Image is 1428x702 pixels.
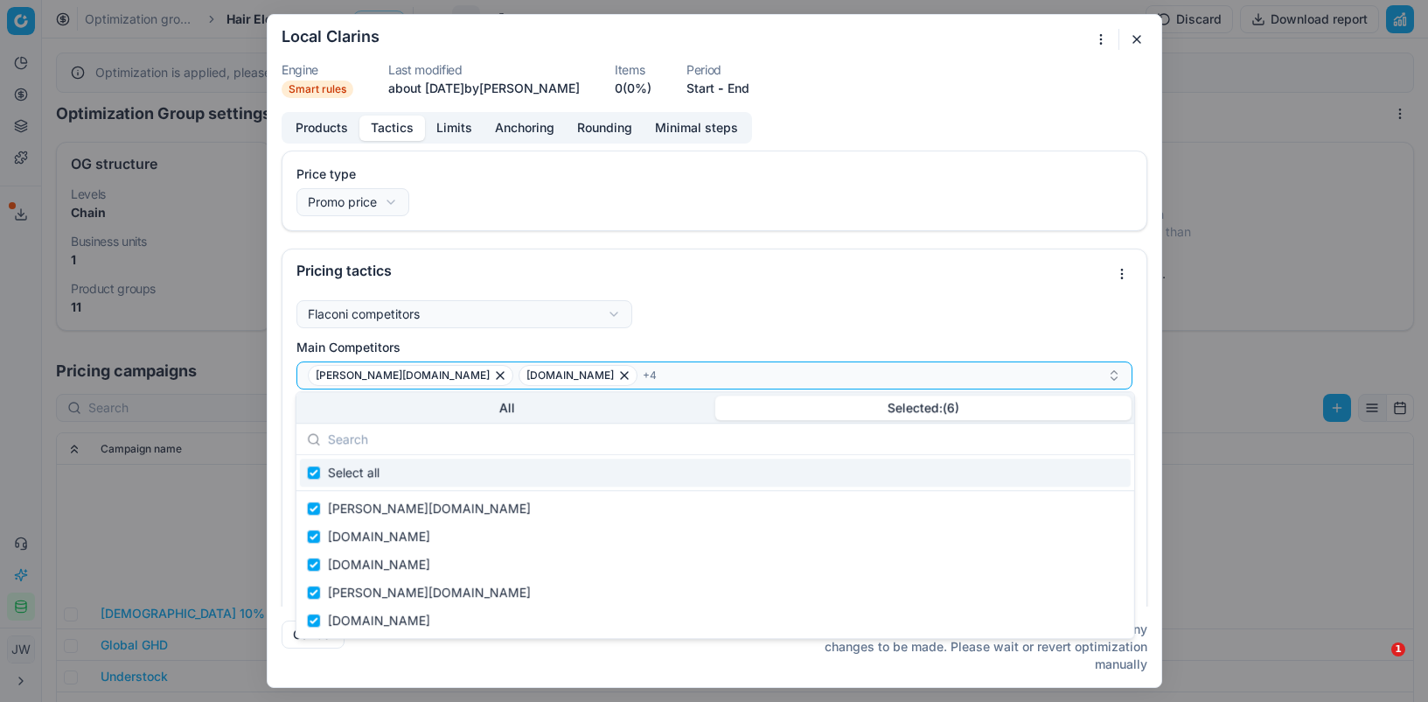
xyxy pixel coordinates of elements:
[300,551,1131,579] div: [DOMAIN_NAME]
[728,80,749,97] button: End
[282,64,353,76] dt: Engine
[284,116,359,141] button: Products
[328,422,1124,457] input: Search
[300,579,1131,607] div: [PERSON_NAME][DOMAIN_NAME]
[296,455,1134,638] div: Suggestions
[359,116,425,141] button: Tactics
[526,369,614,383] span: [DOMAIN_NAME]
[643,369,657,383] span: + 4
[296,263,1108,277] div: Pricing tactics
[296,339,1132,356] label: Main Competitors
[566,116,644,141] button: Rounding
[644,116,749,141] button: Minimal steps
[282,29,380,45] h2: Local Clarins
[615,64,651,76] dt: Items
[296,165,1132,183] label: Price type
[425,116,484,141] button: Limits
[1391,642,1405,656] span: 1
[308,305,420,323] div: Flaconi competitors
[296,362,1132,390] button: [PERSON_NAME][DOMAIN_NAME][DOMAIN_NAME]+4
[282,621,345,649] button: Cancel
[812,621,1147,673] p: Optimization group status does not allow for any changes to be made. Please wait or revert optimi...
[718,80,724,97] span: -
[388,64,580,76] dt: Last modified
[1355,642,1397,684] iframe: Intercom live chat
[300,607,1131,635] div: [DOMAIN_NAME]
[715,396,1132,420] button: Selected: ( 6 )
[316,369,490,383] span: [PERSON_NAME][DOMAIN_NAME]
[300,495,1131,523] div: [PERSON_NAME][DOMAIN_NAME]
[686,64,749,76] dt: Period
[388,81,580,95] span: about [DATE] by [PERSON_NAME]
[282,81,353,98] span: Smart rules
[615,80,651,97] a: 0(0%)
[299,396,715,420] button: All
[328,464,380,481] span: Select all
[300,523,1131,551] div: [DOMAIN_NAME]
[484,116,566,141] button: Anchoring
[686,80,714,97] button: Start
